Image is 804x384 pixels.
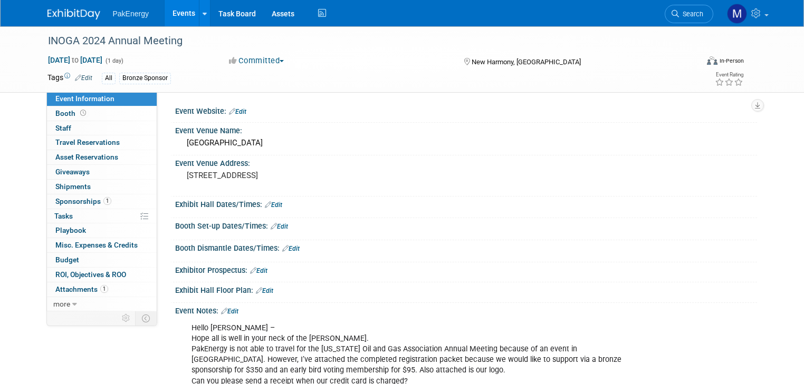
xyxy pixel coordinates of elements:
[55,182,91,191] span: Shipments
[53,300,70,308] span: more
[175,240,757,254] div: Booth Dismantle Dates/Times:
[55,153,118,161] span: Asset Reservations
[707,56,717,65] img: Format-Inperson.png
[47,72,92,84] td: Tags
[55,285,108,293] span: Attachments
[719,57,744,65] div: In-Person
[256,287,273,294] a: Edit
[221,308,238,315] a: Edit
[47,194,157,209] a: Sponsorships1
[55,168,90,176] span: Giveaways
[271,223,288,230] a: Edit
[70,56,80,64] span: to
[135,311,157,325] td: Toggle Event Tabs
[103,197,111,205] span: 1
[104,57,123,64] span: (1 day)
[175,218,757,232] div: Booth Set-up Dates/Times:
[47,150,157,164] a: Asset Reservations
[472,58,581,66] span: New Harmony, [GEOGRAPHIC_DATA]
[117,311,136,325] td: Personalize Event Tab Strip
[175,262,757,276] div: Exhibitor Prospectus:
[641,55,744,71] div: Event Format
[679,10,703,18] span: Search
[715,72,743,77] div: Event Rating
[47,297,157,311] a: more
[47,253,157,267] a: Budget
[175,196,757,210] div: Exhibit Hall Dates/Times:
[47,282,157,297] a: Attachments1
[55,197,111,205] span: Sponsorships
[47,180,157,194] a: Shipments
[55,109,88,117] span: Booth
[187,171,406,180] pre: [STREET_ADDRESS]
[55,124,71,132] span: Staff
[47,135,157,150] a: Travel Reservations
[175,303,757,317] div: Event Notes:
[250,267,267,274] a: Edit
[100,285,108,293] span: 1
[175,282,757,296] div: Exhibit Hall Floor Plan:
[47,106,157,121] a: Booth
[282,245,300,252] a: Edit
[665,5,713,23] a: Search
[183,135,749,151] div: [GEOGRAPHIC_DATA]
[55,255,79,264] span: Budget
[55,270,126,279] span: ROI, Objectives & ROO
[47,121,157,135] a: Staff
[47,238,157,252] a: Misc. Expenses & Credits
[119,73,171,84] div: Bronze Sponsor
[55,226,86,234] span: Playbook
[727,4,747,24] img: Mary Walker
[55,138,120,146] span: Travel Reservations
[75,74,92,82] a: Edit
[229,108,246,115] a: Edit
[44,32,685,51] div: INOGA 2024 Annual Meeting
[55,241,138,249] span: Misc. Expenses & Credits
[47,165,157,179] a: Giveaways
[225,55,288,66] button: Committed
[113,9,149,18] span: PakEnergy
[47,223,157,238] a: Playbook
[175,155,757,169] div: Event Venue Address:
[54,212,73,220] span: Tasks
[47,9,100,19] img: ExhibitDay
[55,94,114,103] span: Event Information
[78,109,88,117] span: Booth not reserved yet
[47,268,157,282] a: ROI, Objectives & ROO
[265,201,282,209] a: Edit
[47,55,103,65] span: [DATE] [DATE]
[47,209,157,223] a: Tasks
[47,92,157,106] a: Event Information
[102,73,116,84] div: All
[175,103,757,117] div: Event Website:
[175,123,757,136] div: Event Venue Name:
